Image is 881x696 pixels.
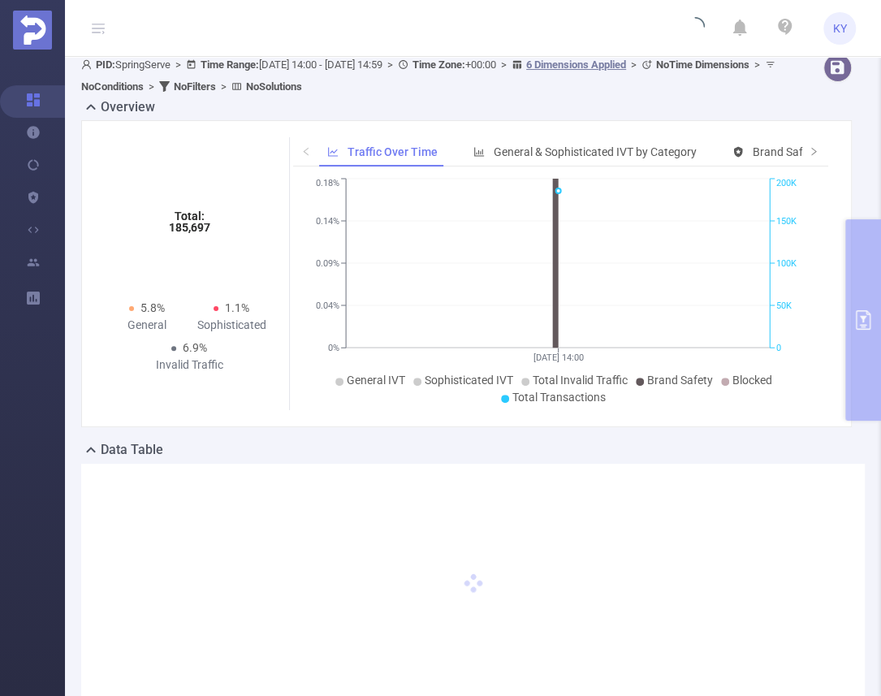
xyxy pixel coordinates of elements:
i: icon: left [301,146,311,156]
span: General IVT [347,374,405,387]
b: No Solutions [246,80,302,93]
tspan: Total: [175,210,205,223]
span: > [144,80,159,93]
span: > [626,58,641,71]
tspan: 0.14% [316,216,339,227]
tspan: 0.04% [316,300,339,311]
tspan: 185,697 [169,221,210,234]
span: Brand Safety (Detected) [753,145,874,158]
b: No Time Dimensions [656,58,749,71]
span: Total Transactions [512,391,606,404]
div: General [105,317,189,334]
span: 1.1% [225,301,249,314]
b: PID: [96,58,115,71]
span: 6.9% [183,341,207,354]
span: > [216,80,231,93]
b: No Conditions [81,80,144,93]
tspan: 0.18% [316,179,339,189]
span: Sophisticated IVT [425,374,513,387]
tspan: 0% [328,343,339,353]
span: > [171,58,186,71]
tspan: 200K [776,179,797,189]
tspan: [DATE] 14:00 [533,352,583,363]
span: KY [833,12,847,45]
img: Protected Media [13,11,52,50]
span: Brand Safety [647,374,713,387]
i: icon: loading [685,17,705,40]
h2: Overview [101,97,155,117]
tspan: 0.09% [316,258,339,269]
tspan: 150K [776,216,797,227]
span: SpringServe [DATE] 14:00 - [DATE] 14:59 +00:00 [81,58,780,93]
b: Time Zone: [412,58,465,71]
span: 5.8% [140,301,165,314]
tspan: 0 [776,343,781,353]
i: icon: bar-chart [473,146,485,158]
span: Blocked [732,374,772,387]
h2: Data Table [101,440,163,460]
span: > [749,58,765,71]
u: 6 Dimensions Applied [526,58,626,71]
span: General & Sophisticated IVT by Category [494,145,697,158]
tspan: 50K [776,300,792,311]
i: icon: right [809,146,818,156]
tspan: 100K [776,258,797,269]
span: Traffic Over Time [348,145,438,158]
span: > [496,58,512,71]
b: Time Range: [201,58,259,71]
i: icon: user [81,59,96,70]
span: > [382,58,398,71]
b: No Filters [174,80,216,93]
div: Sophisticated [189,317,274,334]
span: Total Invalid Traffic [533,374,628,387]
div: Invalid Traffic [147,357,231,374]
i: icon: line-chart [327,146,339,158]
